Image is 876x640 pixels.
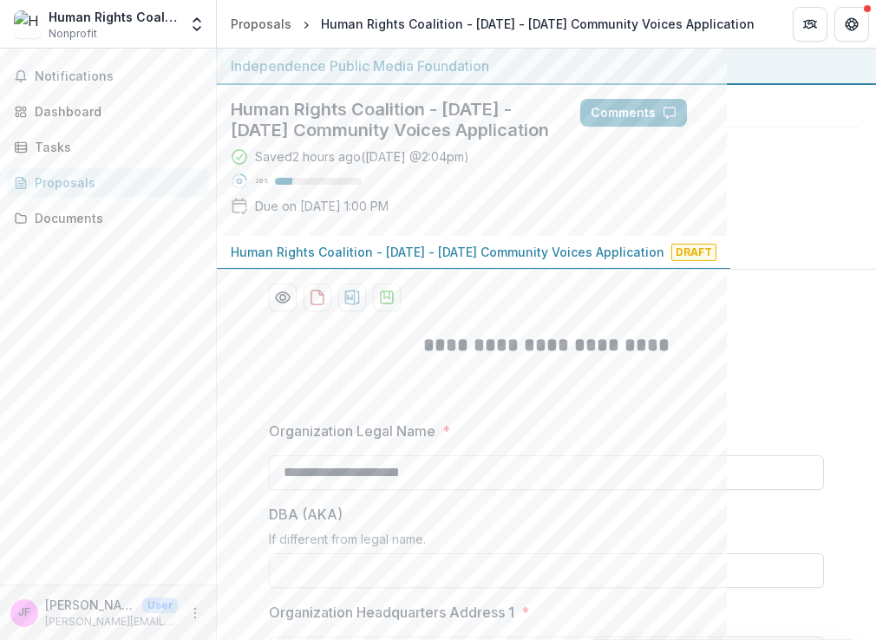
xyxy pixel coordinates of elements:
[49,26,97,42] span: Nonprofit
[255,175,268,187] p: 20 %
[269,602,514,623] p: Organization Headquarters Address 1
[45,614,178,630] p: [PERSON_NAME][EMAIL_ADDRESS][PERSON_NAME][DOMAIN_NAME]
[255,147,469,166] div: Saved 2 hours ago ( [DATE] @ 2:04pm )
[7,204,209,232] a: Documents
[18,607,30,618] div: Julie Flandreau
[269,504,343,525] p: DBA (AKA)
[35,69,202,84] span: Notifications
[224,11,298,36] a: Proposals
[231,56,862,76] div: Independence Public Media Foundation
[793,7,827,42] button: Partners
[269,421,435,441] p: Organization Legal Name
[35,102,195,121] div: Dashboard
[14,10,42,38] img: Human Rights Coalition
[142,598,178,613] p: User
[269,284,297,311] button: Preview 43d31710-6fce-4182-b092-c15bd1ffb804-0.pdf
[7,97,209,126] a: Dashboard
[224,11,762,36] nav: breadcrumb
[7,133,209,161] a: Tasks
[231,243,664,261] p: Human Rights Coalition - [DATE] - [DATE] Community Voices Application
[834,7,869,42] button: Get Help
[671,244,716,261] span: Draft
[49,8,178,26] div: Human Rights Coalition
[35,173,195,192] div: Proposals
[269,532,824,553] div: If different from legal name.
[35,138,195,156] div: Tasks
[694,99,862,127] button: Answer Suggestions
[7,62,209,90] button: Notifications
[321,15,755,33] div: Human Rights Coalition - [DATE] - [DATE] Community Voices Application
[185,603,206,624] button: More
[231,15,291,33] div: Proposals
[255,197,389,215] p: Due on [DATE] 1:00 PM
[580,99,687,127] button: Comments
[7,168,209,197] a: Proposals
[373,284,401,311] button: download-proposal
[45,596,135,614] p: [PERSON_NAME]
[185,7,209,42] button: Open entity switcher
[35,209,195,227] div: Documents
[338,284,366,311] button: download-proposal
[231,99,552,140] h2: Human Rights Coalition - [DATE] - [DATE] Community Voices Application
[304,284,331,311] button: download-proposal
